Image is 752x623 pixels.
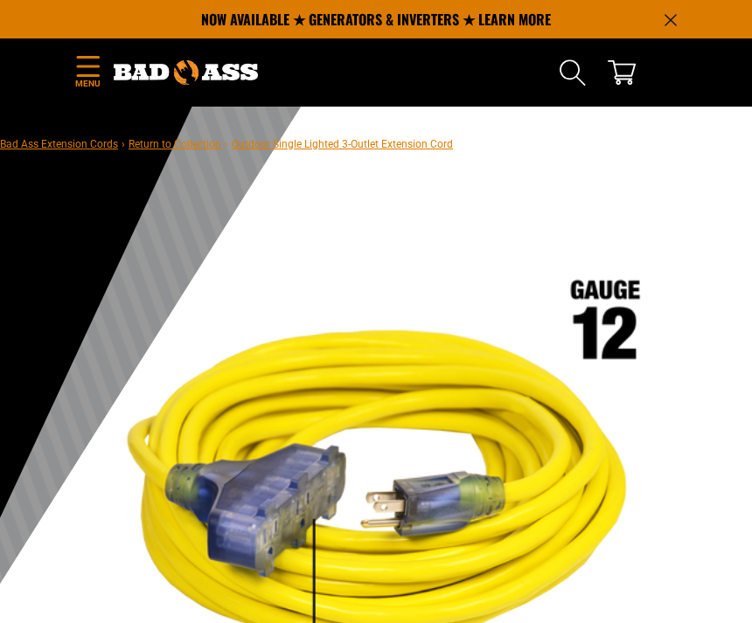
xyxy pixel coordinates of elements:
[114,60,258,85] img: Bad Ass Extension Cords
[225,138,228,150] span: ›
[122,138,125,150] span: ›
[232,138,453,150] span: Outdoor Single Lighted 3-Outlet Extension Cord
[559,59,587,87] summary: Search
[74,52,101,93] summary: Menu
[74,77,101,90] span: Menu
[129,138,221,150] a: Return to Collection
